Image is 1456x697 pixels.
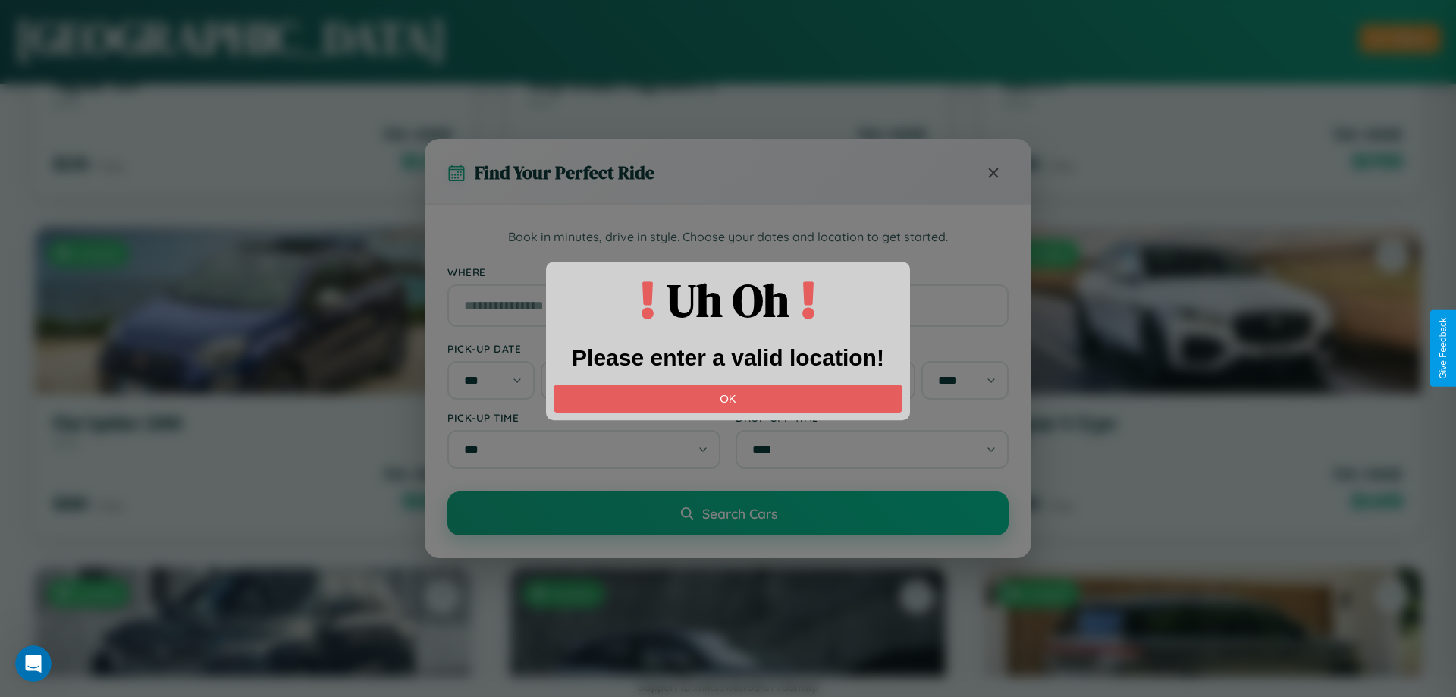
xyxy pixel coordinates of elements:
[736,342,1009,355] label: Drop-off Date
[447,411,720,424] label: Pick-up Time
[447,342,720,355] label: Pick-up Date
[702,505,777,522] span: Search Cars
[736,411,1009,424] label: Drop-off Time
[447,265,1009,278] label: Where
[475,160,654,185] h3: Find Your Perfect Ride
[447,228,1009,247] p: Book in minutes, drive in style. Choose your dates and location to get started.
